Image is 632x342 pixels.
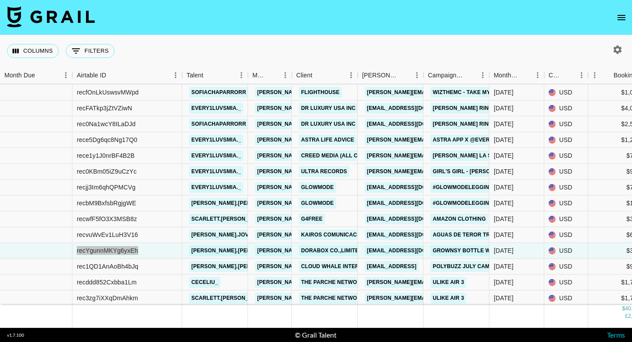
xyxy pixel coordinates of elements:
div: Jul '25 [494,199,513,207]
a: every1luvsmia._ [189,182,243,193]
a: ceceliu_ [189,277,220,288]
div: Airtable ID [77,67,106,84]
a: [PERSON_NAME][EMAIL_ADDRESS][DOMAIN_NAME] [255,277,398,288]
a: Terms [607,331,625,339]
a: [EMAIL_ADDRESS][DOMAIN_NAME] [365,119,463,130]
a: [PERSON_NAME][EMAIL_ADDRESS][DOMAIN_NAME] [365,277,508,288]
a: Grownsy Bottle Washer [431,245,511,256]
a: [PERSON_NAME].[PERSON_NAME] [189,198,285,209]
a: [PERSON_NAME][EMAIL_ADDRESS][PERSON_NAME][DOMAIN_NAME] [365,87,553,98]
button: Menu [476,69,489,82]
div: Jul '25 [494,88,513,97]
button: Menu [531,69,544,82]
div: USD [544,196,588,211]
button: Menu [279,69,292,82]
a: [PERSON_NAME].[PERSON_NAME] [189,245,285,256]
div: Client [292,67,358,84]
div: recvuWvEv1LuH3V16 [77,230,138,239]
div: Jul '25 [494,278,513,287]
div: USD [544,148,588,164]
a: #GLOWMODEleggings CoreHold Leggings Campaign [431,198,591,209]
div: recddd852Cxbba1Lm [77,278,136,287]
a: [PERSON_NAME] Ring x @every1luvsmia._ [431,103,557,114]
div: Jul '25 [494,104,513,113]
a: [PERSON_NAME] La San - Feel Good [431,150,538,161]
div: Talent [187,67,203,84]
div: £ [625,313,628,320]
a: [EMAIL_ADDRESS][DOMAIN_NAME] [365,103,463,114]
a: [PERSON_NAME] Ring x @sofiachaparrorr [431,119,561,130]
a: [EMAIL_ADDRESS][DOMAIN_NAME] [365,229,463,240]
div: Jul '25 [494,294,513,302]
button: Sort [601,69,614,81]
a: Ultra Records [299,166,349,177]
a: Kairos Comunicación SL [299,229,377,240]
a: GLOWMODE [299,198,336,209]
button: Sort [106,69,118,81]
div: USD [544,180,588,196]
div: Currency [544,67,588,84]
a: G4free [299,214,325,225]
a: [PERSON_NAME][EMAIL_ADDRESS][DOMAIN_NAME] [255,182,398,193]
div: Campaign (Type) [424,67,489,84]
div: recjj3Im6qhQPMCVg [77,183,136,192]
a: scarlett.[PERSON_NAME] [189,293,268,304]
a: [PERSON_NAME][EMAIL_ADDRESS][DOMAIN_NAME] [255,150,398,161]
a: DR LUXURY USA INC [299,119,358,130]
a: [PERSON_NAME][EMAIL_ADDRESS][PERSON_NAME][DOMAIN_NAME] [365,166,553,177]
button: Sort [35,69,47,81]
a: [PERSON_NAME][EMAIL_ADDRESS][DOMAIN_NAME] [255,261,398,272]
a: [PERSON_NAME][EMAIL_ADDRESS][DOMAIN_NAME] [255,198,398,209]
div: Talent [182,67,248,84]
button: Sort [203,69,215,81]
div: © Grail Talent [295,331,337,339]
button: Menu [588,69,601,82]
a: Flighthouse [299,87,342,98]
div: recwfF5fO3X3MSB8z [77,215,137,223]
div: rec0Na1wcY8ILaDJd [77,120,136,128]
a: sofiachaparrorr [189,87,248,98]
div: recbM9BxfsbRgjgWE [77,199,136,207]
div: rece1y1J0nrBF4B2B [77,151,135,160]
div: USD [544,116,588,132]
button: Sort [464,69,476,81]
div: v 1.7.100 [7,332,24,338]
div: Currency [549,67,563,84]
div: Jul '25 [494,167,513,176]
div: recfOnLkUswsvMWpd [77,88,139,97]
a: #GLOWMODEleggings CoreHold Leggings Campaign [431,182,591,193]
a: [EMAIL_ADDRESS][DOMAIN_NAME] [365,245,463,256]
div: Month Due [4,67,35,84]
div: Jul '25 [494,246,513,255]
button: open drawer [613,9,630,26]
a: [PERSON_NAME][EMAIL_ADDRESS][DOMAIN_NAME] [255,245,398,256]
a: every1luvsmia._ [189,150,243,161]
a: PolyBuzz July Campaign [431,261,508,272]
div: Booker [358,67,424,84]
a: Girl's Girl - [PERSON_NAME] [431,166,517,177]
a: [PERSON_NAME][EMAIL_ADDRESS][DOMAIN_NAME] [365,135,508,146]
a: GLOWMODE [299,182,336,193]
a: [PERSON_NAME].[PERSON_NAME] [189,261,285,272]
button: Select columns [7,44,59,58]
a: [PERSON_NAME][EMAIL_ADDRESS][DOMAIN_NAME] [255,229,398,240]
div: recYgunnMKYg6yxEh [77,246,138,255]
button: Sort [519,69,531,81]
button: Menu [345,69,358,82]
div: Jul '25 [494,262,513,271]
button: Show filters [66,44,115,58]
a: Amazon Clothing [431,214,488,225]
a: [PERSON_NAME][EMAIL_ADDRESS][DOMAIN_NAME] [255,214,398,225]
a: The Parche Network [299,293,367,304]
a: Creed Media (All Campaigns) [299,150,390,161]
button: Menu [59,69,72,82]
div: USD [544,243,588,259]
a: DR LUXURY USA INC [299,103,358,114]
div: $ [622,305,625,313]
a: [PERSON_NAME][EMAIL_ADDRESS][DOMAIN_NAME] [255,135,398,146]
a: [EMAIL_ADDRESS][DOMAIN_NAME] [365,214,463,225]
a: [PERSON_NAME][EMAIL_ADDRESS][DOMAIN_NAME] [255,87,398,98]
div: Month Due [494,67,519,84]
div: Airtable ID [72,67,182,84]
div: USD [544,85,588,101]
